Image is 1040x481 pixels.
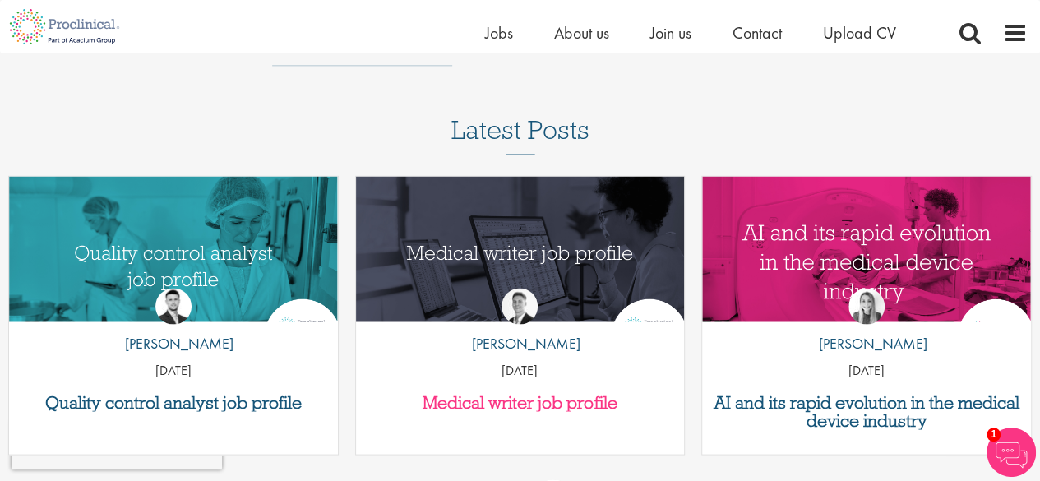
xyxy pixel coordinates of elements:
h3: Latest Posts [451,115,589,155]
img: quality control analyst job profile [9,176,338,347]
p: [DATE] [702,361,1031,380]
a: Link to a post [356,176,685,321]
a: About us [554,22,609,44]
p: [PERSON_NAME] [460,332,580,354]
img: Hannah Burke [848,288,885,324]
a: Jobs [485,22,513,44]
a: George Watson [PERSON_NAME] [460,288,580,362]
a: AI and its rapid evolution in the medical device industry [710,393,1023,429]
a: Hannah Burke [PERSON_NAME] [806,288,927,362]
a: Link to a post [9,176,338,321]
a: Joshua Godden [PERSON_NAME] [113,288,233,362]
p: [DATE] [356,361,685,380]
a: Medical writer job profile [364,393,677,411]
a: Link to a post [702,176,1031,321]
a: Join us [650,22,691,44]
img: Chatbot [987,428,1036,477]
a: Contact [733,22,782,44]
img: Joshua Godden [155,288,192,324]
a: Upload CV [823,22,896,44]
img: Medical writer job profile [356,176,685,347]
p: [PERSON_NAME] [806,332,927,354]
span: 1 [987,428,1001,442]
p: [DATE] [9,361,338,380]
img: George Watson [502,288,538,324]
p: [PERSON_NAME] [113,332,233,354]
img: AI and Its Impact on the Medical Device Industry | Proclinical [702,176,1031,347]
a: Quality control analyst job profile [17,393,330,411]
